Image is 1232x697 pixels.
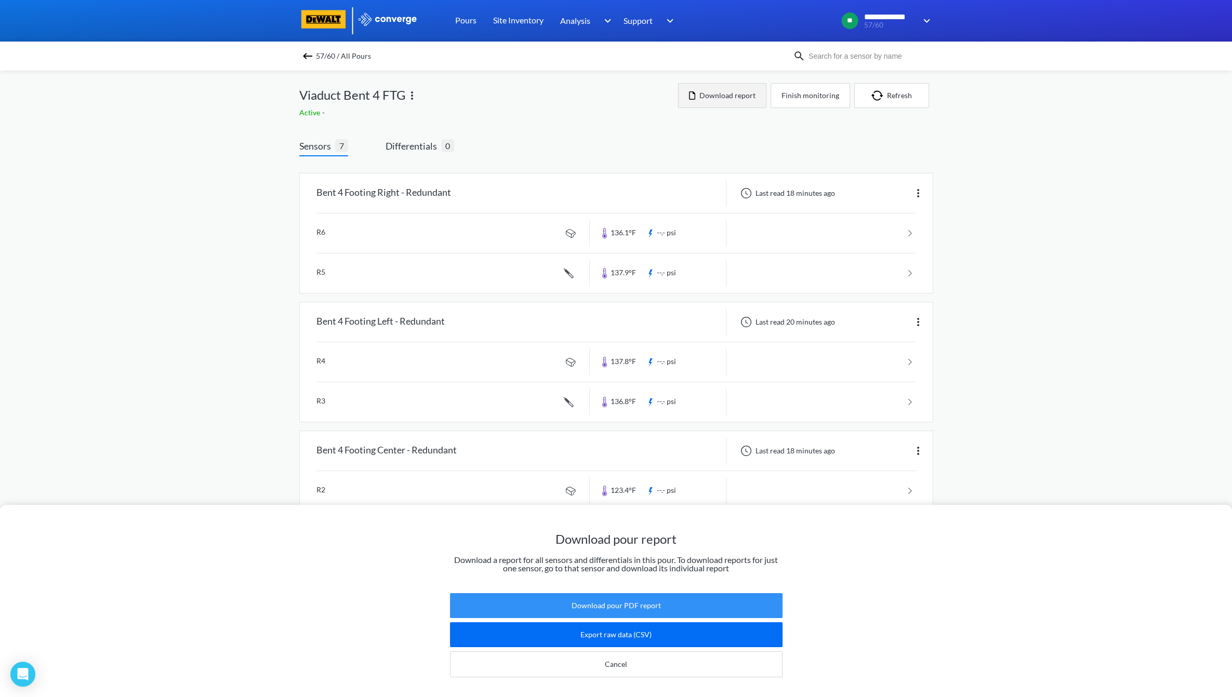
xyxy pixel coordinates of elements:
[299,10,348,29] img: logo-dewalt.svg
[560,14,590,27] span: Analysis
[793,50,805,62] img: icon-search.svg
[624,14,653,27] span: Support
[450,622,783,647] button: Export raw data (CSV)
[450,651,783,677] button: Cancel
[10,662,35,687] div: Open Intercom Messenger
[301,50,314,62] img: backspace.svg
[917,15,933,27] img: downArrow.svg
[450,556,783,572] p: Download a report for all sensors and differentials in this pour. To download reports for just on...
[450,593,783,618] button: Download pour PDF report
[316,49,371,63] span: 57/60 / All Pours
[357,12,418,26] img: logo_ewhite.svg
[660,15,677,27] img: downArrow.svg
[450,531,783,547] h1: Download pour report
[864,21,917,29] span: 57/60
[597,15,614,27] img: downArrow.svg
[805,50,931,62] input: Search for a sensor by name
